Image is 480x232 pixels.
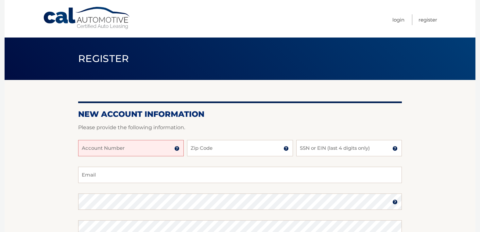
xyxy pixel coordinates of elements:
h2: New Account Information [78,109,402,119]
p: Please provide the following information. [78,123,402,132]
img: tooltip.svg [174,146,180,151]
input: Account Number [78,140,184,156]
input: Email [78,167,402,183]
img: tooltip.svg [392,146,398,151]
img: tooltip.svg [283,146,289,151]
a: Login [392,14,404,25]
span: Register [78,53,129,65]
input: Zip Code [187,140,293,156]
img: tooltip.svg [392,199,398,205]
input: SSN or EIN (last 4 digits only) [296,140,402,156]
a: Cal Automotive [43,7,131,30]
a: Register [419,14,437,25]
